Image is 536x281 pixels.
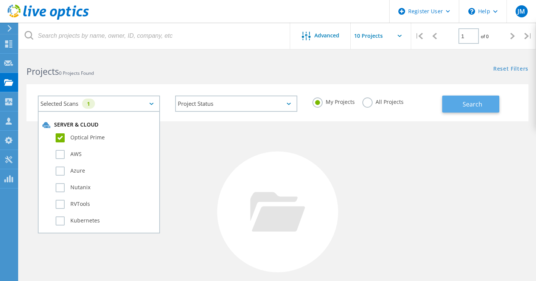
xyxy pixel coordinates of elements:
div: | [520,23,536,49]
div: Project Status [175,96,297,112]
div: Selected Scans [38,96,160,112]
span: Advanced [314,33,339,38]
label: Optical Prime [56,133,155,142]
svg: \n [468,8,475,15]
label: All Projects [362,97,404,105]
div: 1 [82,99,95,109]
label: My Projects [312,97,355,105]
label: Kubernetes [56,216,155,225]
label: RVTools [56,200,155,209]
label: AWS [56,150,155,159]
a: Reset Filters [493,66,528,73]
div: | [411,23,427,49]
b: Projects [26,65,59,77]
span: of 0 [481,33,489,40]
input: Search projects by name, owner, ID, company, etc [19,23,291,49]
a: Live Optics Dashboard [8,16,89,21]
label: Nutanix [56,183,155,192]
div: Server & Cloud [42,121,155,129]
span: JM [517,8,525,14]
button: Search [442,96,499,113]
label: Azure [56,167,155,176]
span: 0 Projects Found [59,70,94,76]
span: Search [463,100,482,108]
